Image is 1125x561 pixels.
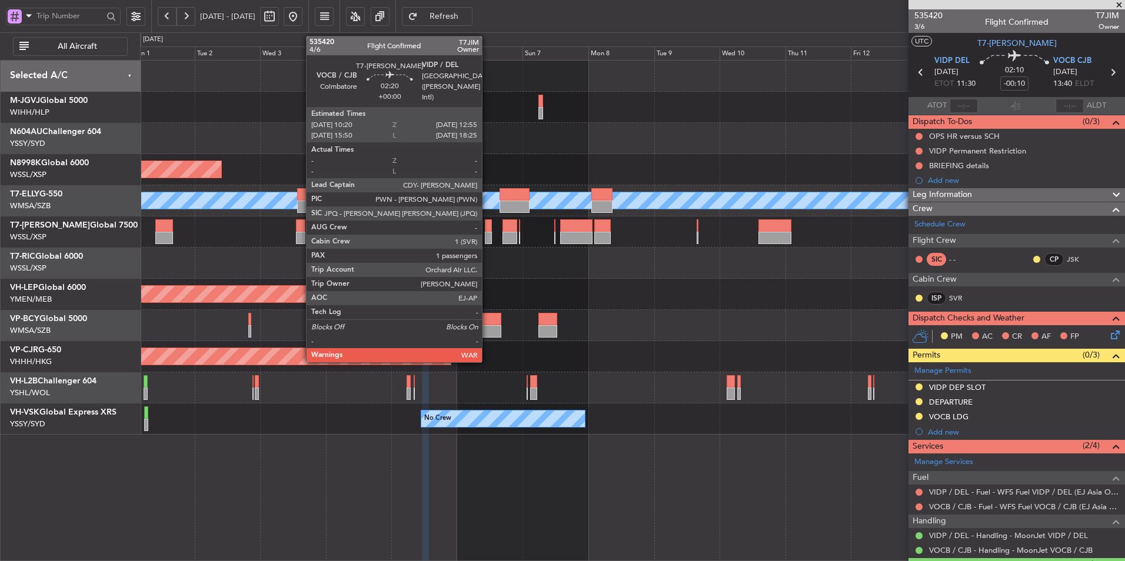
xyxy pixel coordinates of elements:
button: UTC [911,36,932,46]
a: WSSL/XSP [10,232,46,242]
span: N8998K [10,159,41,167]
a: T7-RICGlobal 6000 [10,252,83,261]
span: T7-[PERSON_NAME] [10,221,90,229]
a: Schedule Crew [914,219,966,231]
span: T7-[PERSON_NAME] [977,37,1057,49]
a: YSSY/SYD [10,138,45,149]
span: VIDP DEL [934,55,970,67]
div: Flight Confirmed [985,16,1049,28]
div: VIDP DEP SLOT [929,382,986,392]
div: Fri 12 [851,46,917,61]
span: M-JGVJ [10,96,40,105]
span: Permits [913,349,940,362]
div: Wed 3 [260,46,326,61]
a: VIDP / DEL - Handling - MoonJet VIDP / DEL [929,530,1088,540]
a: WSSL/XSP [10,169,46,180]
a: VOCB / CJB - Handling - MoonJet VOCB / CJB [929,545,1093,555]
div: OPS HR versus SCH [929,131,1000,141]
span: Crew [913,202,933,216]
span: CR [1012,331,1022,343]
input: --:-- [950,99,978,113]
a: N604AUChallenger 604 [10,128,101,136]
span: [DATE] [934,66,958,78]
span: Flight Crew [913,234,956,248]
span: VH-LEP [10,283,38,292]
a: WSSL/XSP [10,263,46,273]
span: Leg Information [913,188,972,202]
div: BRIEFING details [929,161,989,171]
span: ALDT [1087,100,1106,112]
span: All Aircraft [31,42,124,51]
span: [DATE] [1053,66,1077,78]
span: FP [1070,331,1079,343]
a: VOCB / CJB - Fuel - WFS Fuel VOCB / CJB (EJ Asia Only) [929,502,1119,512]
a: VH-L2BChallenger 604 [10,377,96,385]
a: YSSY/SYD [10,419,45,429]
span: 11:30 [957,78,976,90]
span: (0/3) [1083,349,1100,361]
a: VIDP / DEL - Fuel - WFS Fuel VIDP / DEL (EJ Asia Only) [929,487,1119,497]
a: VH-LEPGlobal 6000 [10,283,86,292]
a: Manage Permits [914,365,971,377]
span: Services [913,440,943,453]
a: JSK [1067,254,1093,265]
a: VH-VSKGlobal Express XRS [10,408,117,416]
span: ATOT [927,100,947,112]
div: - - [949,254,976,265]
div: Sat 6 [457,46,523,61]
div: Add new [928,175,1119,185]
span: T7-ELLY [10,190,39,198]
div: Fri 5 [391,46,457,61]
span: T7-RIC [10,252,35,261]
a: VHHH/HKG [10,356,52,367]
div: Mon 1 [129,46,195,61]
a: T7-[PERSON_NAME]Global 7500 [10,221,138,229]
div: CP [1044,253,1064,266]
span: Cabin Crew [913,273,957,286]
span: VH-VSK [10,408,39,416]
div: Tue 2 [195,46,261,61]
div: SIC [927,253,946,266]
span: VH-L2B [10,377,38,385]
span: Owner [1096,22,1119,32]
div: VIDP Permanent Restriction [929,146,1026,156]
span: 535420 [914,9,943,22]
span: Dispatch To-Dos [913,115,972,129]
a: T7-ELLYG-550 [10,190,62,198]
span: (0/3) [1083,115,1100,128]
div: No Crew [424,410,451,428]
span: AC [982,331,993,343]
span: T7JIM [1096,9,1119,22]
span: Handling [913,515,946,528]
div: VOCB LDG [929,412,968,422]
span: N604AU [10,128,42,136]
div: [DATE] [143,35,163,45]
span: (2/4) [1083,439,1100,452]
div: Mon 8 [588,46,654,61]
a: YSHL/WOL [10,388,50,398]
span: ETOT [934,78,954,90]
span: PM [951,331,963,343]
a: YMEN/MEB [10,294,52,305]
a: VP-BCYGlobal 5000 [10,315,87,323]
div: Sun 7 [522,46,588,61]
a: M-JGVJGlobal 5000 [10,96,88,105]
div: Add new [928,427,1119,437]
button: Refresh [402,7,472,26]
div: Thu 4 [326,46,392,61]
div: Tue 9 [654,46,720,61]
span: VOCB CJB [1053,55,1091,67]
button: All Aircraft [13,37,128,56]
a: WIHH/HLP [10,107,49,118]
span: Dispatch Checks and Weather [913,312,1024,325]
a: VP-CJRG-650 [10,346,61,354]
span: VP-BCY [10,315,39,323]
span: AF [1041,331,1051,343]
a: Manage Services [914,456,973,468]
div: Wed 10 [720,46,785,61]
div: Thu 11 [785,46,851,61]
span: ELDT [1075,78,1094,90]
span: VP-CJR [10,346,38,354]
a: WMSA/SZB [10,201,51,211]
a: WMSA/SZB [10,325,51,336]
